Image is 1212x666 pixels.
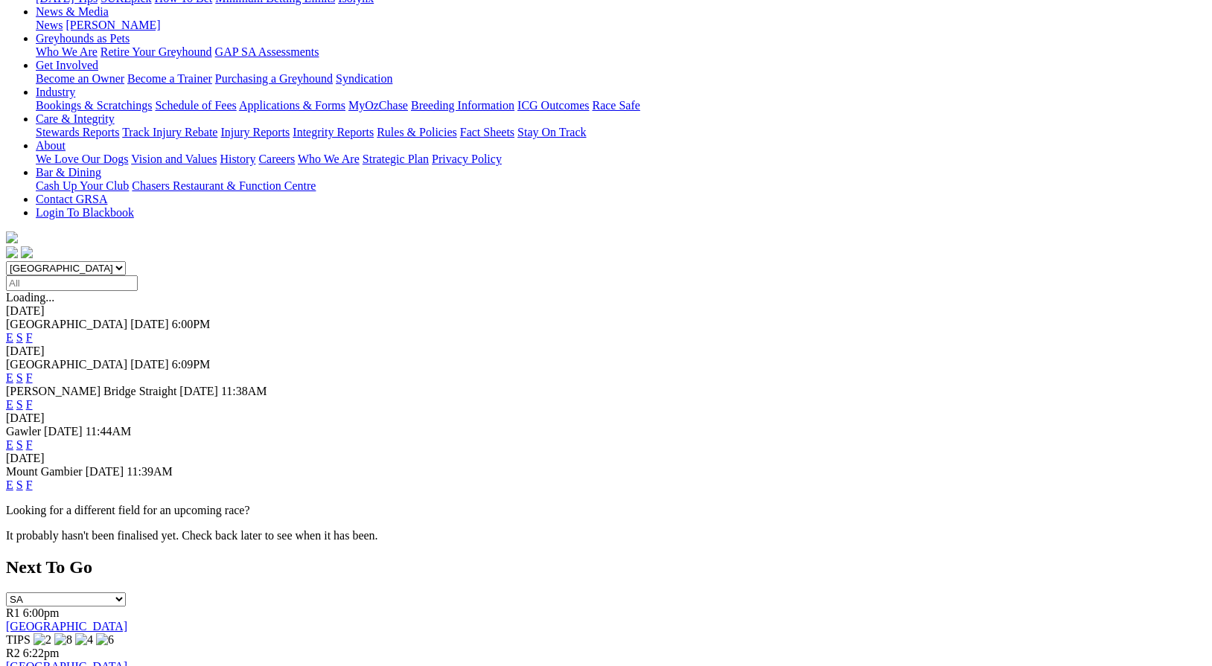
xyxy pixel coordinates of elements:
a: Breeding Information [411,99,514,112]
a: Chasers Restaurant & Function Centre [132,179,316,192]
span: [DATE] [179,385,218,397]
a: S [16,478,23,491]
img: 8 [54,633,72,647]
span: 6:22pm [23,647,60,659]
img: 2 [34,633,51,647]
div: Industry [36,99,1206,112]
a: MyOzChase [348,99,408,112]
a: Strategic Plan [363,153,429,165]
a: News & Media [36,5,109,18]
a: S [16,371,23,384]
a: Get Involved [36,59,98,71]
a: E [6,438,13,451]
a: F [26,398,33,411]
a: News [36,19,63,31]
span: [DATE] [44,425,83,438]
div: About [36,153,1206,166]
a: S [16,398,23,411]
a: F [26,438,33,451]
img: logo-grsa-white.png [6,231,18,243]
span: 11:38AM [221,385,267,397]
span: Gawler [6,425,41,438]
a: Rules & Policies [377,126,457,138]
a: Bar & Dining [36,166,101,179]
a: Careers [258,153,295,165]
a: E [6,331,13,344]
a: Privacy Policy [432,153,502,165]
a: E [6,478,13,491]
div: [DATE] [6,452,1206,465]
a: F [26,371,33,384]
a: Race Safe [592,99,640,112]
a: Become a Trainer [127,72,212,85]
a: Care & Integrity [36,112,115,125]
a: Fact Sheets [460,126,514,138]
a: Track Injury Rebate [122,126,217,138]
span: 6:00pm [23,606,60,619]
partial: It probably hasn't been finalised yet. Check back later to see when it has been. [6,529,378,542]
a: Who We Are [298,153,360,165]
div: Get Involved [36,72,1206,86]
span: [DATE] [130,318,169,330]
a: GAP SA Assessments [215,45,319,58]
a: Bookings & Scratchings [36,99,152,112]
a: F [26,478,33,491]
span: R2 [6,647,20,659]
div: News & Media [36,19,1206,32]
a: History [220,153,255,165]
img: twitter.svg [21,246,33,258]
a: Stewards Reports [36,126,119,138]
div: [DATE] [6,345,1206,358]
div: Bar & Dining [36,179,1206,193]
a: Vision and Values [131,153,217,165]
a: S [16,331,23,344]
a: Industry [36,86,75,98]
a: Purchasing a Greyhound [215,72,333,85]
a: [PERSON_NAME] [66,19,160,31]
img: 6 [96,633,114,647]
a: Contact GRSA [36,193,107,205]
p: Looking for a different field for an upcoming race? [6,504,1206,517]
a: Schedule of Fees [155,99,236,112]
span: [PERSON_NAME] Bridge Straight [6,385,176,397]
a: Integrity Reports [293,126,374,138]
a: Login To Blackbook [36,206,134,219]
img: facebook.svg [6,246,18,258]
span: TIPS [6,633,31,646]
div: [DATE] [6,412,1206,425]
span: [GEOGRAPHIC_DATA] [6,318,127,330]
div: Greyhounds as Pets [36,45,1206,59]
div: Care & Integrity [36,126,1206,139]
a: [GEOGRAPHIC_DATA] [6,620,127,633]
span: 6:09PM [172,358,211,371]
a: S [16,438,23,451]
span: 6:00PM [172,318,211,330]
a: Stay On Track [517,126,586,138]
a: Applications & Forms [239,99,345,112]
a: E [6,398,13,411]
span: 11:39AM [127,465,173,478]
a: ICG Outcomes [517,99,589,112]
a: Retire Your Greyhound [101,45,212,58]
span: Loading... [6,291,54,304]
a: Who We Are [36,45,98,58]
a: Injury Reports [220,126,290,138]
div: [DATE] [6,304,1206,318]
img: 4 [75,633,93,647]
input: Select date [6,275,138,291]
a: Syndication [336,72,392,85]
span: Mount Gambier [6,465,83,478]
span: [DATE] [130,358,169,371]
a: About [36,139,66,152]
a: F [26,331,33,344]
a: E [6,371,13,384]
span: [DATE] [86,465,124,478]
span: R1 [6,606,20,619]
a: We Love Our Dogs [36,153,128,165]
h2: Next To Go [6,557,1206,577]
a: Greyhounds as Pets [36,32,130,45]
span: 11:44AM [86,425,132,438]
span: [GEOGRAPHIC_DATA] [6,358,127,371]
a: Cash Up Your Club [36,179,129,192]
a: Become an Owner [36,72,124,85]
